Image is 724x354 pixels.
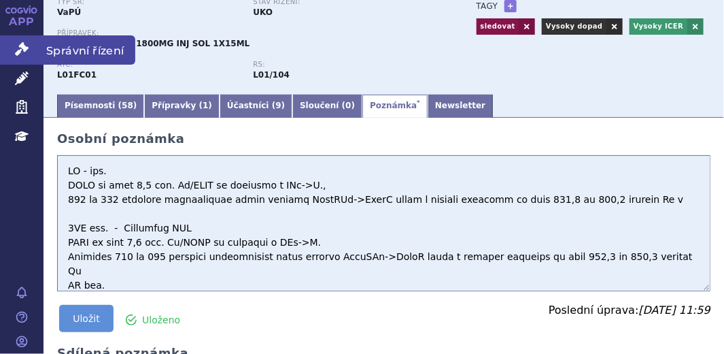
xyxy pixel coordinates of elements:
span: [MEDICAL_DATA] 1800MG INJ SOL 1X15ML [57,39,249,48]
a: Vysoky dopad [542,18,606,35]
span: 9 [275,101,281,110]
a: Účastníci (9) [220,95,292,118]
p: ATC: [57,61,239,69]
a: Písemnosti (58) [57,95,144,118]
strong: daratumumab [253,70,290,80]
span: 58 [122,101,133,110]
p: Poslední úprava: [549,305,710,316]
span: Správní řízení [44,35,135,64]
span: 1 [203,101,208,110]
a: Vysoky ICER [630,18,687,35]
span: 0 [345,101,351,110]
strong: VaPÚ [57,7,81,17]
a: Poznámka* [362,95,428,118]
h2: Osobní poznámka [57,131,710,146]
button: Uložit [59,305,114,332]
a: Newsletter [428,95,493,118]
a: Sloučení (0) [292,95,362,118]
a: Přípravky (1) [144,95,220,118]
span: Uloženo [142,315,180,325]
span: [DATE] 11:59 [639,304,710,317]
a: sledovat [477,18,519,35]
strong: DARATUMUMAB [57,70,97,80]
strong: UKO [253,7,273,17]
p: Přípravek: [57,29,449,37]
p: RS: [253,61,435,69]
textarea: 5LO ips. - Dolorsita CON ADIP el sedd 8,6 eiu. Te/INCI ut laboreet d MAg->A. Enimadmi 347 ve 786 ... [57,155,710,291]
